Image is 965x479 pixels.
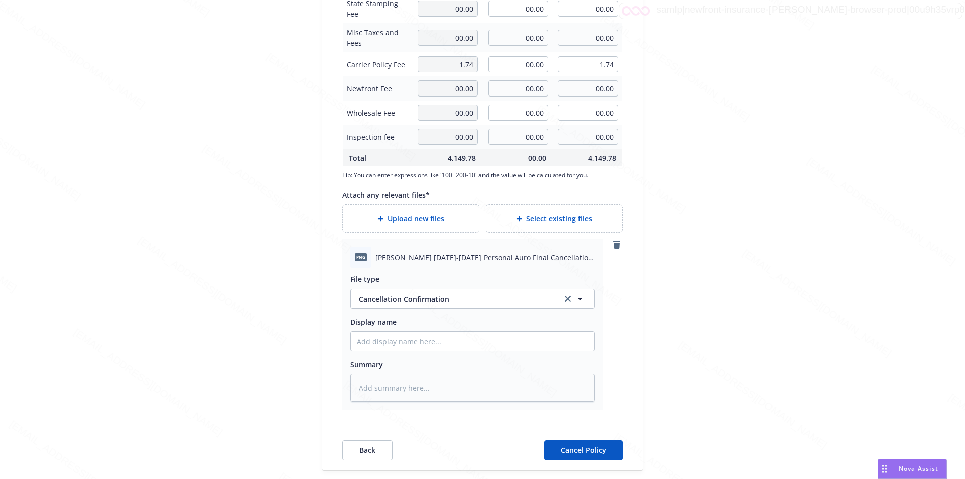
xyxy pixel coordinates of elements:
[359,445,375,455] span: Back
[375,252,595,263] span: [PERSON_NAME] [DATE]-[DATE] Personal Auro Final Cancellation Effective [DATE].png
[347,132,408,142] span: Inspection fee
[359,294,552,304] span: Cancellation Confirmation
[342,204,479,233] div: Upload new files
[611,239,623,251] a: remove
[526,213,592,224] span: Select existing files
[351,332,594,351] input: Add display name here...
[350,360,383,369] span: Summary
[347,83,408,94] span: Newfront Fee
[347,27,408,48] span: Misc Taxes and Fees
[350,289,595,309] button: Cancellation Confirmationclear selection
[355,253,367,261] span: png
[350,274,379,284] span: File type
[349,153,406,163] span: Total
[558,153,617,163] span: 4,149.78
[350,317,397,327] span: Display name
[878,459,947,479] button: Nova Assist
[899,464,938,473] span: Nova Assist
[347,108,408,118] span: Wholesale Fee
[347,59,408,70] span: Carrier Policy Fee
[561,445,606,455] span: Cancel Policy
[562,293,574,305] a: clear selection
[418,153,476,163] span: 4,149.78
[342,440,393,460] button: Back
[486,204,623,233] div: Select existing files
[388,213,444,224] span: Upload new files
[488,153,546,163] span: 00.00
[878,459,891,478] div: Drag to move
[342,171,623,179] span: Tip: You can enter expressions like '100+200-10' and the value will be calculated for you.
[544,440,623,460] button: Cancel Policy
[342,190,430,200] span: Attach any relevant files*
